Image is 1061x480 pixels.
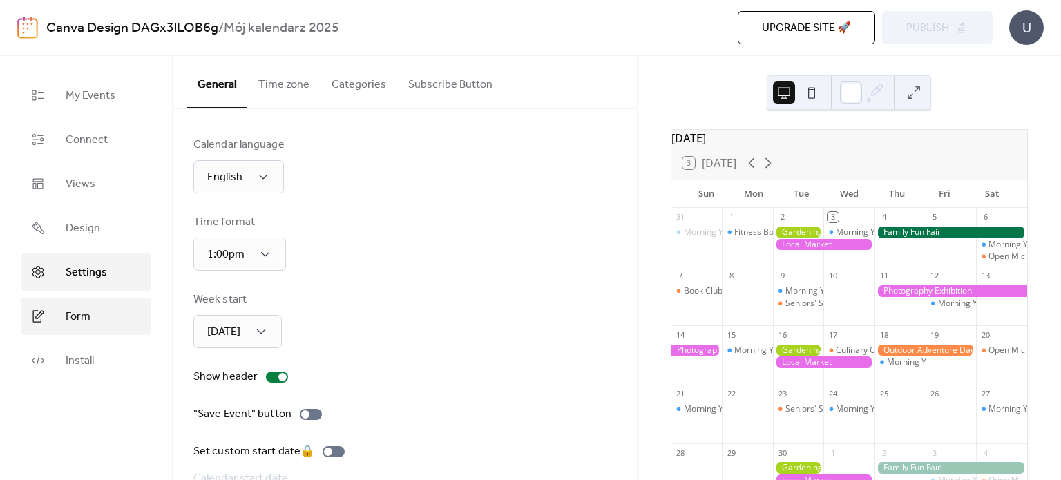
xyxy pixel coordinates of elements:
[726,448,736,458] div: 29
[682,180,730,208] div: Sun
[671,130,1027,146] div: [DATE]
[671,227,723,238] div: Morning Yoga Bliss
[726,212,736,222] div: 1
[21,342,151,379] a: Install
[828,271,838,281] div: 10
[397,56,504,107] button: Subscribe Button
[887,356,961,368] div: Morning Yoga Bliss
[21,209,151,247] a: Design
[930,329,940,340] div: 19
[836,403,910,415] div: Morning Yoga Bliss
[980,212,991,222] div: 6
[836,345,924,356] div: Culinary Cooking Class
[218,15,224,41] b: /
[66,88,115,104] span: My Events
[988,345,1048,356] div: Open Mic Night
[726,271,736,281] div: 8
[785,285,859,297] div: Morning Yoga Bliss
[778,180,825,208] div: Tue
[676,389,686,399] div: 21
[773,403,824,415] div: Seniors' Social Tea
[193,406,291,423] div: "Save Event" button
[684,285,763,297] div: Book Club Gathering
[773,345,824,356] div: Gardening Workshop
[980,329,991,340] div: 20
[734,227,803,238] div: Fitness Bootcamp
[671,345,723,356] div: Photography Exhibition
[21,121,151,158] a: Connect
[207,244,245,265] span: 1:00pm
[879,212,889,222] div: 4
[823,345,874,356] div: Culinary Cooking Class
[874,285,1027,297] div: Photography Exhibition
[926,298,977,309] div: Morning Yoga Bliss
[988,251,1048,262] div: Open Mic Night
[836,227,910,238] div: Morning Yoga Bliss
[773,356,874,368] div: Local Market
[879,389,889,399] div: 25
[66,220,100,237] span: Design
[785,403,858,415] div: Seniors' Social Tea
[777,389,787,399] div: 23
[66,132,108,148] span: Connect
[193,214,283,231] div: Time format
[828,448,838,458] div: 1
[976,239,1027,251] div: Morning Yoga Bliss
[773,285,824,297] div: Morning Yoga Bliss
[976,403,1027,415] div: Morning Yoga Bliss
[224,15,339,41] b: Mój kalendarz 2025
[207,166,242,188] span: English
[187,56,247,108] button: General
[321,56,397,107] button: Categories
[879,271,889,281] div: 11
[980,448,991,458] div: 4
[777,448,787,458] div: 30
[823,227,874,238] div: Morning Yoga Bliss
[930,389,940,399] div: 26
[879,448,889,458] div: 2
[773,227,824,238] div: Gardening Workshop
[726,389,736,399] div: 22
[777,271,787,281] div: 9
[773,298,824,309] div: Seniors' Social Tea
[21,298,151,335] a: Form
[193,369,258,385] div: Show header
[676,212,686,222] div: 31
[930,448,940,458] div: 3
[671,403,723,415] div: Morning Yoga Bliss
[207,321,240,343] span: [DATE]
[879,329,889,340] div: 18
[874,227,1027,238] div: Family Fun Fair
[676,329,686,340] div: 14
[684,227,758,238] div: Morning Yoga Bliss
[66,309,90,325] span: Form
[46,15,218,41] a: Canva Design DAGx3lLOB6g
[734,345,808,356] div: Morning Yoga Bliss
[21,165,151,202] a: Views
[1009,10,1044,45] div: U
[980,271,991,281] div: 13
[785,298,858,309] div: Seniors' Social Tea
[247,56,321,107] button: Time zone
[730,180,778,208] div: Mon
[738,11,875,44] button: Upgrade site 🚀
[874,345,976,356] div: Outdoor Adventure Day
[193,291,279,308] div: Week start
[671,285,723,297] div: Book Club Gathering
[722,345,773,356] div: Morning Yoga Bliss
[823,403,874,415] div: Morning Yoga Bliss
[968,180,1016,208] div: Sat
[828,389,838,399] div: 24
[722,227,773,238] div: Fitness Bootcamp
[930,212,940,222] div: 5
[17,17,38,39] img: logo
[773,239,874,251] div: Local Market
[66,176,95,193] span: Views
[980,389,991,399] div: 27
[21,77,151,114] a: My Events
[938,298,1012,309] div: Morning Yoga Bliss
[976,251,1027,262] div: Open Mic Night
[777,212,787,222] div: 2
[684,403,758,415] div: Morning Yoga Bliss
[773,462,824,474] div: Gardening Workshop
